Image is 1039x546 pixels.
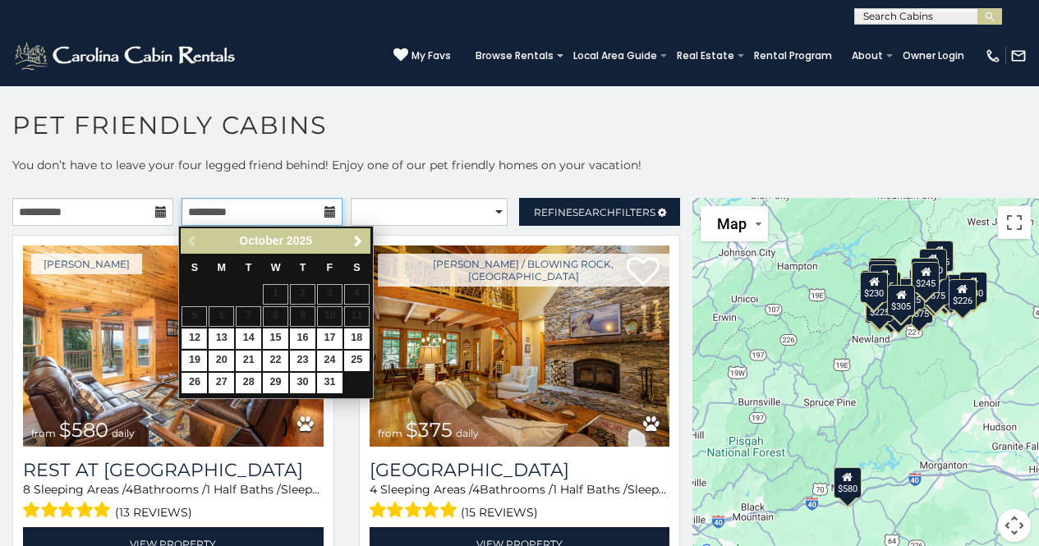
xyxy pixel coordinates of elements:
span: $580 [59,418,108,442]
a: 27 [209,373,234,393]
a: 24 [317,351,343,371]
div: $345 [885,294,913,325]
span: 12 [667,482,678,497]
a: Rest at [GEOGRAPHIC_DATA] [23,459,324,481]
a: [GEOGRAPHIC_DATA] [370,459,670,481]
button: Toggle fullscreen view [998,206,1031,239]
span: Wednesday [271,262,281,273]
div: $325 [869,258,897,289]
a: 17 [317,328,343,349]
span: 1 Half Baths / [553,482,628,497]
button: Map camera controls [998,509,1031,542]
a: 18 [344,328,370,349]
a: 13 [209,328,234,349]
a: [PERSON_NAME] [31,254,142,274]
a: Next [348,231,369,251]
button: Change map style [701,206,768,241]
div: $305 [887,284,915,315]
span: 1 Half Baths / [206,482,281,497]
img: White-1-2.png [12,39,240,72]
div: $230 [860,272,888,303]
h3: Rest at Mountain Crest [23,459,324,481]
span: Saturday [353,262,360,273]
span: from [31,427,56,439]
span: Monday [218,262,227,273]
div: Sleeping Areas / Bathrooms / Sleeps: [370,481,670,523]
a: 25 [344,351,370,371]
a: About [844,44,891,67]
a: 29 [263,373,288,393]
a: 21 [236,351,261,371]
div: $525 [926,240,954,271]
img: Mountain Song Lodge [370,245,670,447]
h3: Mountain Song Lodge [370,459,670,481]
div: $226 [949,279,977,310]
span: $375 [406,418,453,442]
a: 26 [182,373,207,393]
a: 20 [209,351,234,371]
span: (15 reviews) [461,502,538,523]
span: Tuesday [246,262,252,273]
span: 4 [472,482,480,497]
span: (13 reviews) [115,502,192,523]
a: 23 [290,351,315,371]
span: 20 [320,482,334,497]
span: daily [112,427,135,439]
div: $360 [911,257,939,288]
div: $580 [834,466,862,498]
div: $380 [937,273,965,305]
a: 30 [290,373,315,393]
div: $375 [905,291,933,323]
span: Search [572,206,615,218]
a: [PERSON_NAME] / Blowing Rock, [GEOGRAPHIC_DATA] [378,254,670,287]
a: Rental Program [746,44,840,67]
span: October [239,234,283,247]
a: 12 [182,328,207,349]
a: Mountain Song Lodge from $375 daily [370,245,670,447]
span: Map [717,215,747,232]
span: Thursday [300,262,306,273]
a: 31 [317,373,343,393]
a: Local Area Guide [565,44,665,67]
div: Sleeping Areas / Bathrooms / Sleeps: [23,481,324,523]
div: $245 [912,262,940,293]
a: 19 [182,351,207,371]
a: 28 [236,373,261,393]
img: phone-regular-white.png [985,48,1001,64]
span: Sunday [191,262,198,273]
span: 4 [126,482,133,497]
div: $930 [959,272,987,303]
a: Rest at Mountain Crest from $580 daily [23,245,324,447]
div: $315 [920,277,948,308]
img: Rest at Mountain Crest [23,245,324,447]
span: Next [352,235,365,248]
a: Browse Rentals [467,44,562,67]
div: $225 [866,291,894,322]
span: from [378,427,402,439]
div: $325 [868,260,896,291]
span: 4 [370,482,377,497]
span: Friday [327,262,333,273]
a: 16 [290,328,315,349]
a: My Favs [393,48,451,64]
div: $310 [868,259,896,291]
a: Real Estate [669,44,742,67]
a: 15 [263,328,288,349]
a: RefineSearchFilters [519,198,680,226]
a: Owner Login [894,44,972,67]
span: 2025 [287,234,312,247]
img: mail-regular-white.png [1010,48,1027,64]
span: 8 [23,482,30,497]
span: daily [456,427,479,439]
div: $320 [919,248,947,279]
a: 22 [263,351,288,371]
span: Refine Filters [534,206,655,218]
span: My Favs [411,48,451,63]
a: 14 [236,328,261,349]
div: $675 [922,274,949,305]
div: $245 [871,264,899,296]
